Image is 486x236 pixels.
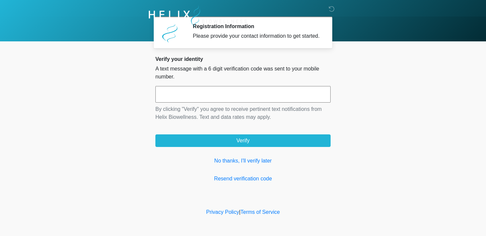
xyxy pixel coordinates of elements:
a: Terms of Service [240,209,280,215]
a: Privacy Policy [206,209,239,215]
p: By clicking "Verify" you agree to receive pertinent text notifications from Helix Biowellness. Te... [155,105,331,121]
button: Verify [155,134,331,147]
a: | [239,209,240,215]
a: Resend verification code [155,175,331,183]
img: Helix Biowellness Logo [149,5,247,28]
h2: Verify your identity [155,56,331,62]
div: Please provide your contact information to get started. [193,32,321,40]
a: No thanks, I'll verify later [155,157,331,165]
p: A text message with a 6 digit verification code was sent to your mobile number. [155,65,331,81]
